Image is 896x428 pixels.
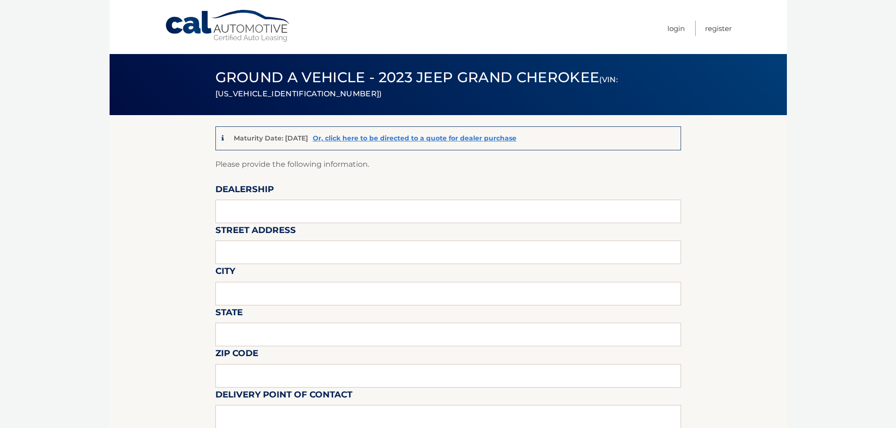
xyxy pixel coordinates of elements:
[165,9,292,43] a: Cal Automotive
[313,134,516,142] a: Or, click here to be directed to a quote for dealer purchase
[215,69,618,100] span: Ground a Vehicle - 2023 Jeep Grand Cherokee
[215,75,618,98] small: (VIN: [US_VEHICLE_IDENTIFICATION_NUMBER])
[215,305,243,323] label: State
[705,21,732,36] a: Register
[215,182,274,200] label: Dealership
[215,158,681,171] p: Please provide the following information.
[215,264,235,281] label: City
[215,346,258,364] label: Zip Code
[215,388,352,405] label: Delivery Point of Contact
[667,21,685,36] a: Login
[215,223,296,241] label: Street Address
[234,134,308,142] p: Maturity Date: [DATE]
